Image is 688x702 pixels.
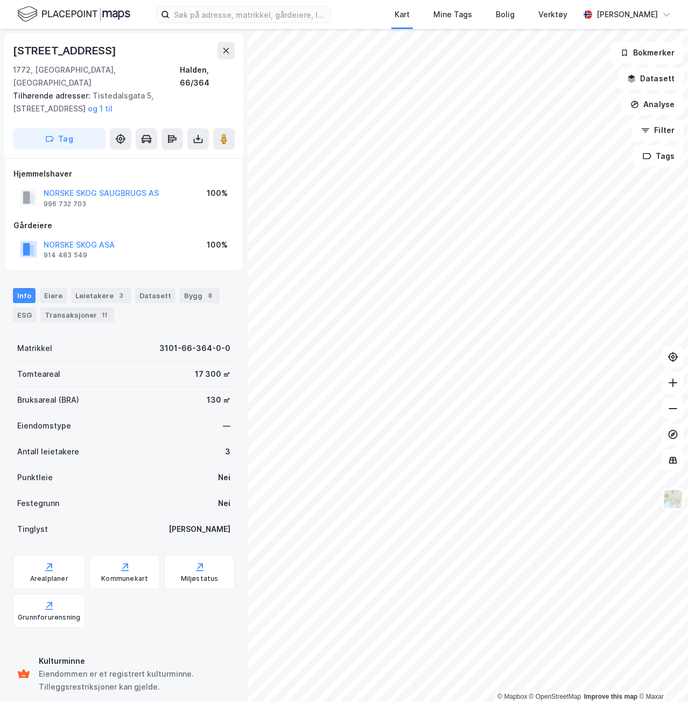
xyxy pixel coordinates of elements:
button: Analyse [621,94,684,115]
div: 8 [205,290,215,301]
div: 3 [225,445,230,458]
div: — [223,419,230,432]
div: Kontrollprogram for chat [634,650,688,702]
div: Verktøy [538,8,567,21]
div: Tomteareal [17,368,60,381]
div: Eiendomstype [17,419,71,432]
div: Info [13,288,36,303]
div: Eiendommen er et registrert kulturminne. Tilleggsrestriksjoner kan gjelde. [39,668,230,693]
div: Festegrunn [17,497,59,510]
div: Datasett [135,288,175,303]
button: Tag [13,128,106,150]
div: 100% [207,238,228,251]
div: Leietakere [71,288,131,303]
div: 3 [116,290,127,301]
a: Improve this map [584,693,637,700]
div: [PERSON_NAME] [169,523,230,536]
div: 11 [99,310,110,320]
div: Bolig [496,8,515,21]
div: 130 ㎡ [207,394,230,406]
span: Tilhørende adresser: [13,91,93,100]
div: 100% [207,187,228,200]
div: Miljøstatus [181,574,219,583]
iframe: Chat Widget [634,650,688,702]
div: Transaksjoner [40,307,114,322]
div: 17 300 ㎡ [195,368,230,381]
div: 1772, [GEOGRAPHIC_DATA], [GEOGRAPHIC_DATA] [13,64,180,89]
div: Matrikkel [17,342,52,355]
div: Nei [218,471,230,484]
div: 996 732 703 [44,200,86,208]
button: Bokmerker [611,42,684,64]
div: Mine Tags [433,8,472,21]
div: Grunnforurensning [18,613,80,622]
div: Eiere [40,288,67,303]
a: Mapbox [497,693,527,700]
div: Nei [218,497,230,510]
button: Datasett [618,68,684,89]
div: Tinglyst [17,523,48,536]
img: Z [663,489,683,509]
div: [PERSON_NAME] [596,8,658,21]
img: logo.f888ab2527a4732fd821a326f86c7f29.svg [17,5,130,24]
div: Punktleie [17,471,53,484]
button: Filter [632,120,684,141]
div: [STREET_ADDRESS] [13,42,118,59]
div: Kart [395,8,410,21]
div: Halden, 66/364 [180,64,235,89]
div: ESG [13,307,36,322]
div: Arealplaner [30,574,68,583]
div: Kulturminne [39,655,230,668]
div: 914 483 549 [44,251,87,259]
div: Bygg [180,288,220,303]
input: Søk på adresse, matrikkel, gårdeiere, leietakere eller personer [170,6,331,23]
div: Hjemmelshaver [13,167,234,180]
a: OpenStreetMap [529,693,581,700]
div: Bruksareal (BRA) [17,394,79,406]
div: 3101-66-364-0-0 [159,342,230,355]
div: Gårdeiere [13,219,234,232]
div: Tistedalsgata 5, [STREET_ADDRESS] [13,89,226,115]
button: Tags [634,145,684,167]
div: Kommunekart [101,574,148,583]
div: Antall leietakere [17,445,79,458]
